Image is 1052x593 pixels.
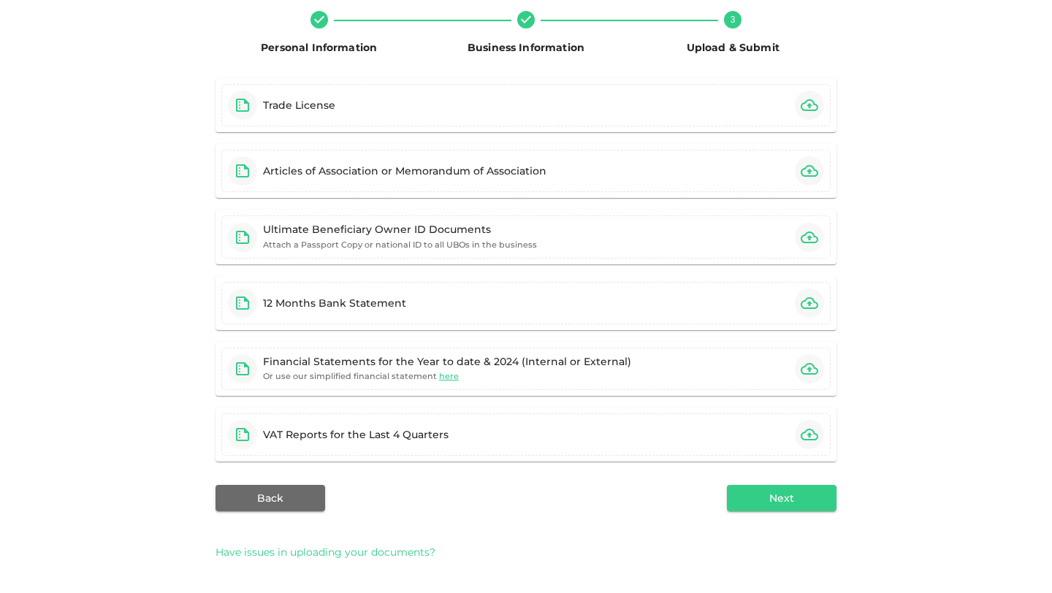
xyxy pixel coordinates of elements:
[263,427,449,442] div: VAT Reports for the Last 4 Quarters
[727,485,836,511] button: Next
[439,371,459,381] span: here
[468,41,584,54] span: Business Information
[216,535,836,570] div: Have issues in uploading your documents?
[216,545,435,560] span: Have issues in uploading your documents?
[216,485,325,511] button: Back
[263,369,459,383] small: Or use our simplified financial statement
[263,164,546,178] div: Articles of Association or Memorandum of Association
[731,15,736,25] text: 3
[263,296,406,310] div: 12 Months Bank Statement
[263,354,631,369] div: Financial Statements for the Year to date & 2024 (Internal or External)
[263,98,335,112] div: Trade License
[261,41,377,54] span: Personal Information
[263,222,537,237] div: Ultimate Beneficiary Owner ID Documents
[687,41,780,54] span: Upload & Submit
[263,240,537,250] small: Attach a Passport Copy or national ID to all UBOs in the business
